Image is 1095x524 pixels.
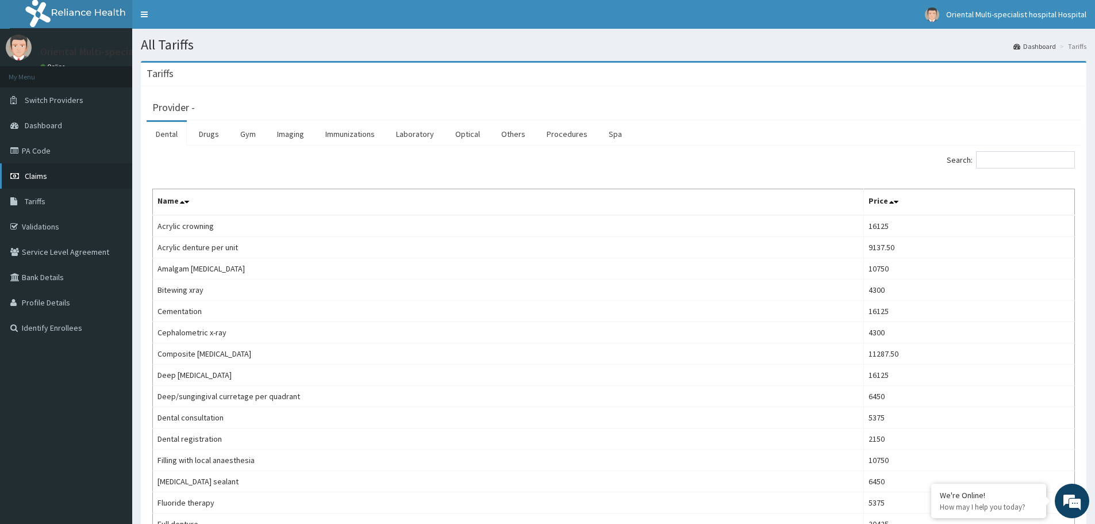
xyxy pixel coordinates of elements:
[25,120,62,131] span: Dashboard
[946,9,1086,20] span: Oriental Multi-specialist hospital Hospital
[153,237,864,258] td: Acrylic denture per unit
[6,35,32,60] img: User Image
[153,386,864,407] td: Deep/sungingival curretage per quadrant
[940,490,1038,500] div: We're Online!
[152,102,195,113] h3: Provider -
[153,365,864,386] td: Deep [MEDICAL_DATA]
[40,47,227,57] p: Oriental Multi-specialist hospital Hospital
[153,450,864,471] td: Filling with local anaesthesia
[153,492,864,514] td: Fluoride therapy
[153,301,864,322] td: Cementation
[316,122,384,146] a: Immunizations
[446,122,489,146] a: Optical
[976,151,1075,169] input: Search:
[863,471,1074,492] td: 6450
[231,122,265,146] a: Gym
[863,365,1074,386] td: 16125
[925,7,939,22] img: User Image
[863,322,1074,343] td: 4300
[600,122,631,146] a: Spa
[153,215,864,237] td: Acrylic crowning
[153,322,864,343] td: Cephalometric x-ray
[190,122,228,146] a: Drugs
[863,386,1074,407] td: 6450
[25,95,83,105] span: Switch Providers
[863,407,1074,429] td: 5375
[153,429,864,450] td: Dental registration
[863,189,1074,216] th: Price
[387,122,443,146] a: Laboratory
[863,429,1074,450] td: 2150
[25,171,47,181] span: Claims
[863,343,1074,365] td: 11287.50
[153,407,864,429] td: Dental consultation
[863,215,1074,237] td: 16125
[1013,41,1056,51] a: Dashboard
[863,450,1074,471] td: 10750
[153,280,864,301] td: Bitewing xray
[153,258,864,280] td: Amalgam [MEDICAL_DATA]
[940,502,1038,512] p: How may I help you today?
[863,237,1074,258] td: 9137.50
[268,122,313,146] a: Imaging
[1057,41,1086,51] li: Tariffs
[153,189,864,216] th: Name
[153,343,864,365] td: Composite [MEDICAL_DATA]
[863,301,1074,322] td: 16125
[40,63,68,71] a: Online
[492,122,535,146] a: Others
[147,122,187,146] a: Dental
[141,37,1086,52] h1: All Tariffs
[153,471,864,492] td: [MEDICAL_DATA] sealant
[863,492,1074,514] td: 5375
[947,151,1075,169] label: Search:
[147,68,174,79] h3: Tariffs
[537,122,597,146] a: Procedures
[863,280,1074,301] td: 4300
[25,196,45,206] span: Tariffs
[863,258,1074,280] td: 10750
